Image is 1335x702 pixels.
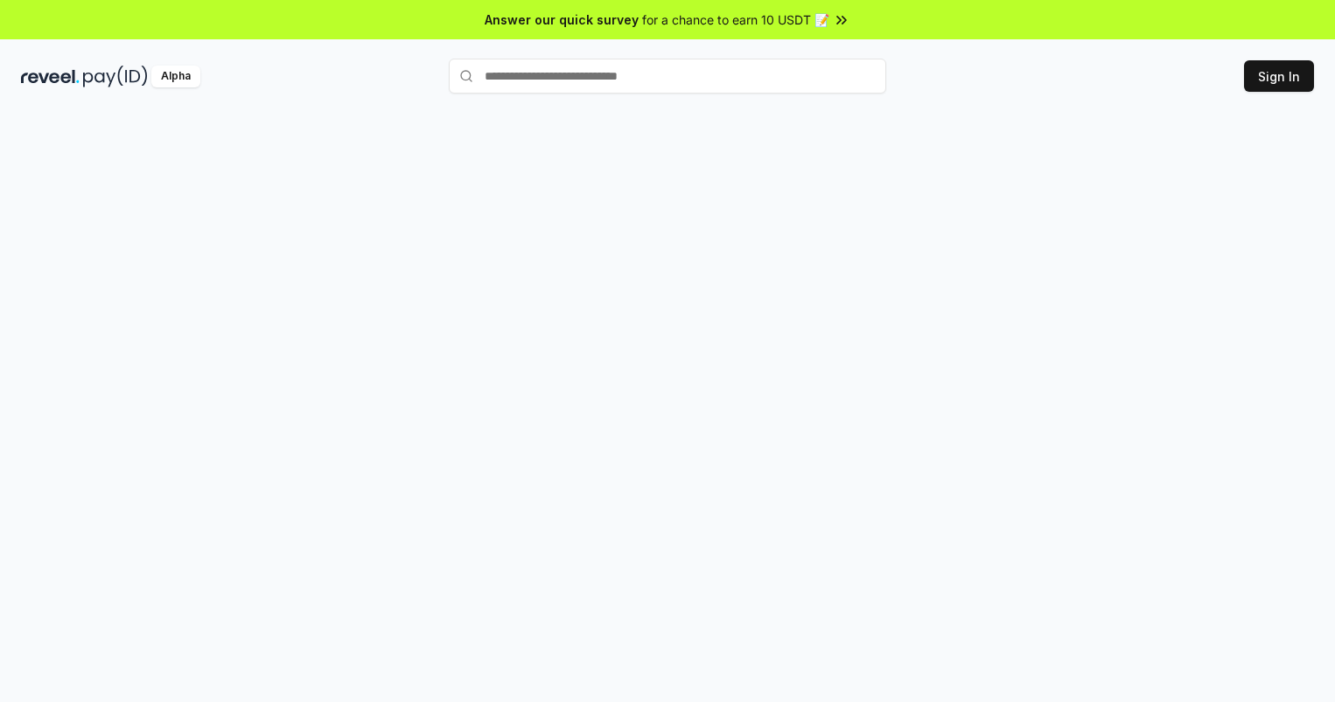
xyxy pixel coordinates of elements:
button: Sign In [1244,60,1314,92]
img: reveel_dark [21,66,80,87]
div: Alpha [151,66,200,87]
img: pay_id [83,66,148,87]
span: for a chance to earn 10 USDT 📝 [642,10,829,29]
span: Answer our quick survey [485,10,639,29]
